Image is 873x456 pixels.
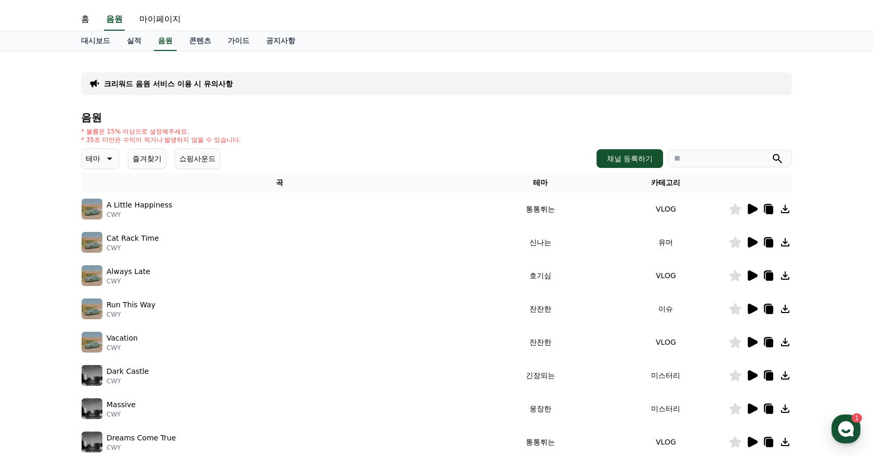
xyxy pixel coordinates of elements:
[128,148,166,169] button: 즐겨찾기
[603,259,729,292] td: VLOG
[219,31,258,51] a: 가이드
[107,410,136,419] p: CWY
[107,244,159,252] p: CWY
[82,432,102,452] img: music
[81,127,241,136] p: * 볼륨은 15% 이상으로 설정해주세요.
[478,359,603,392] td: 긴장되는
[81,173,478,192] th: 곡
[3,330,69,356] a: 홈
[107,310,155,319] p: CWY
[478,173,603,192] th: 테마
[82,332,102,353] img: music
[107,333,138,344] p: Vacation
[118,31,150,51] a: 실적
[82,298,102,319] img: music
[107,344,138,352] p: CWY
[603,359,729,392] td: 미스터리
[603,192,729,226] td: VLOG
[82,265,102,286] img: music
[104,79,233,89] a: 크리워드 음원 서비스 이용 시 유의사항
[603,392,729,425] td: 미스터리
[478,292,603,325] td: 잔잔한
[95,346,108,354] span: 대화
[107,233,159,244] p: Cat Rack Time
[478,192,603,226] td: 통통튀는
[603,292,729,325] td: 이슈
[81,136,241,144] p: * 35초 미만은 수익이 적거나 발생하지 않을 수 있습니다.
[597,149,663,168] button: 채널 등록하기
[107,444,176,452] p: CWY
[161,345,173,354] span: 설정
[603,325,729,359] td: VLOG
[175,148,220,169] button: 쇼핑사운드
[478,226,603,259] td: 신나는
[73,9,98,31] a: 홈
[81,112,792,123] h4: 음원
[33,345,39,354] span: 홈
[107,399,136,410] p: Massive
[478,259,603,292] td: 호기심
[131,9,189,31] a: 마이페이지
[105,329,109,337] span: 1
[107,200,173,211] p: A Little Happiness
[104,9,125,31] a: 음원
[107,299,155,310] p: Run This Way
[82,365,102,386] img: music
[82,232,102,253] img: music
[603,173,729,192] th: 카테고리
[603,226,729,259] td: 유머
[154,31,177,51] a: 음원
[258,31,303,51] a: 공지사항
[107,211,173,219] p: CWY
[478,325,603,359] td: 잔잔한
[86,151,100,166] p: 테마
[181,31,219,51] a: 콘텐츠
[81,148,120,169] button: 테마
[107,433,176,444] p: Dreams Come True
[107,377,149,385] p: CWY
[69,330,134,356] a: 1대화
[107,366,149,377] p: Dark Castle
[82,199,102,219] img: music
[73,31,118,51] a: 대시보드
[134,330,200,356] a: 설정
[478,392,603,425] td: 웅장한
[82,398,102,419] img: music
[107,266,150,277] p: Always Late
[107,277,150,285] p: CWY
